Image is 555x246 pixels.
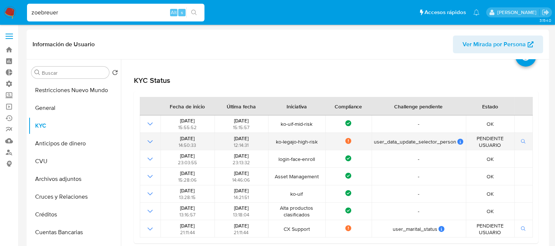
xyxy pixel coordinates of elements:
button: search-icon [186,7,202,18]
span: Accesos rápidos [424,9,466,16]
a: Salir [542,9,549,16]
h1: Información de Usuario [33,41,95,48]
button: KYC [28,117,121,135]
button: Cruces y Relaciones [28,188,121,206]
span: s [181,9,183,16]
span: Ver Mirada por Persona [463,36,526,53]
button: Ver Mirada por Persona [453,36,543,53]
span: Alt [171,9,177,16]
button: Archivos adjuntos [28,170,121,188]
button: Restricciones Nuevo Mundo [28,81,121,99]
input: Buscar usuario o caso... [27,8,204,17]
input: Buscar [42,70,106,76]
button: Cuentas Bancarias [28,223,121,241]
button: Créditos [28,206,121,223]
p: zoe.breuer@mercadolibre.com [497,9,539,16]
button: Volver al orden por defecto [112,70,118,78]
button: CVU [28,152,121,170]
button: Buscar [34,70,40,75]
button: Anticipos de dinero [28,135,121,152]
a: Notificaciones [473,9,480,16]
button: General [28,99,121,117]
